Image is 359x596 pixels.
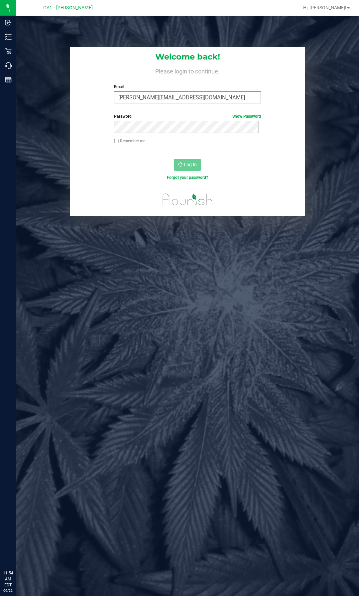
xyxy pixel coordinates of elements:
input: Remember me [114,139,119,144]
img: flourish_logo.svg [158,187,217,211]
span: Hi, [PERSON_NAME]! [303,5,346,10]
p: 11:54 AM EDT [3,570,13,588]
a: Show Password [232,114,261,119]
span: GA1 - [PERSON_NAME] [43,5,93,11]
inline-svg: Inbound [5,19,12,26]
h1: Welcome back! [70,53,305,61]
inline-svg: Reports [5,76,12,83]
a: Forgot your password? [167,175,208,180]
inline-svg: Inventory [5,34,12,40]
span: Password [114,114,132,119]
span: Log In [184,162,197,167]
label: Email [114,84,261,90]
h4: Please login to continue. [70,66,305,74]
inline-svg: Call Center [5,62,12,69]
inline-svg: Retail [5,48,12,55]
p: 09/22 [3,588,13,593]
label: Remember me [114,138,145,144]
button: Log In [174,159,201,171]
